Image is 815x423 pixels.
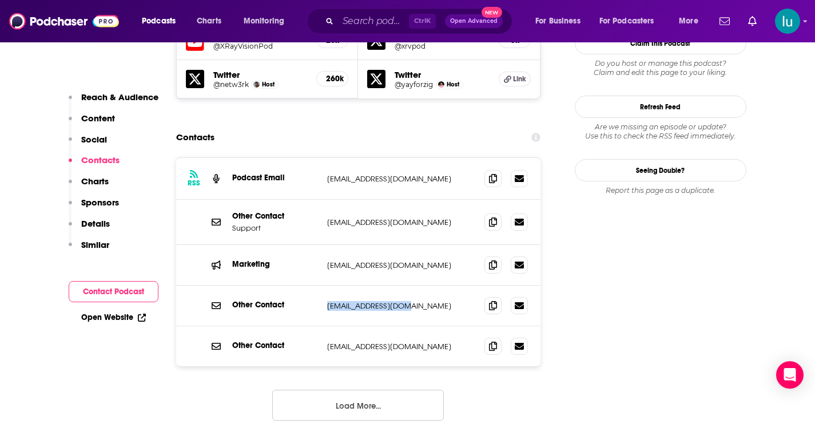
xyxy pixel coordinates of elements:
[69,155,120,176] button: Contacts
[575,186,746,195] div: Report this page as a duplicate.
[744,11,761,31] a: Show notifications dropdown
[575,96,746,118] button: Refresh Feed
[81,239,109,250] p: Similar
[232,211,318,221] p: Other Contact
[232,259,318,269] p: Marketing
[327,301,476,311] p: [EMAIL_ADDRESS][DOMAIN_NAME]
[575,159,746,181] a: Seeing Double?
[775,9,800,34] span: Logged in as lusodano
[81,218,110,229] p: Details
[715,11,734,31] a: Show notifications dropdown
[775,9,800,34] img: User Profile
[236,12,299,30] button: open menu
[262,81,275,88] span: Host
[142,13,176,29] span: Podcasts
[272,390,444,421] button: Load More...
[197,13,221,29] span: Charts
[232,300,318,310] p: Other Contact
[409,14,436,29] span: Ctrl K
[253,81,260,88] img: Jason Concepcion
[232,223,318,233] p: Support
[575,122,746,141] div: Are we missing an episode or update? Use this to check the RSS feed immediately.
[188,179,200,188] h3: RSS
[232,173,318,183] p: Podcast Email
[69,281,158,302] button: Contact Podcast
[81,92,158,102] p: Reach & Audience
[81,313,146,322] a: Open Website
[438,81,444,88] img: Cody Ziglar
[575,32,746,54] button: Claim This Podcast
[395,42,490,50] a: @xrvpod
[81,197,119,208] p: Sponsors
[395,80,433,89] a: @yayforzig
[679,13,698,29] span: More
[535,13,581,29] span: For Business
[450,18,498,24] span: Open Advanced
[69,134,107,155] button: Social
[9,10,119,32] img: Podchaser - Follow, Share and Rate Podcasts
[776,361,804,389] div: Open Intercom Messenger
[213,80,249,89] a: @netw3rk
[527,12,595,30] button: open menu
[775,9,800,34] button: Show profile menu
[482,7,502,18] span: New
[134,12,190,30] button: open menu
[592,12,671,30] button: open menu
[327,218,476,227] p: [EMAIL_ADDRESS][DOMAIN_NAME]
[69,176,109,197] button: Charts
[232,341,318,350] p: Other Contact
[213,42,308,50] a: @XRayVisionPod
[671,12,713,30] button: open menu
[69,197,119,218] button: Sponsors
[81,176,109,187] p: Charts
[447,81,459,88] span: Host
[69,218,110,239] button: Details
[69,239,109,260] button: Similar
[244,13,284,29] span: Monitoring
[599,13,654,29] span: For Podcasters
[499,72,531,86] a: Link
[69,113,115,134] button: Content
[395,69,490,80] h5: Twitter
[326,74,339,84] h5: 260k
[327,174,476,184] p: [EMAIL_ADDRESS][DOMAIN_NAME]
[317,8,523,34] div: Search podcasts, credits, & more...
[81,155,120,165] p: Contacts
[327,342,476,351] p: [EMAIL_ADDRESS][DOMAIN_NAME]
[81,113,115,124] p: Content
[338,12,409,30] input: Search podcasts, credits, & more...
[189,12,228,30] a: Charts
[176,126,214,148] h2: Contacts
[513,74,526,84] span: Link
[81,134,107,145] p: Social
[69,92,158,113] button: Reach & Audience
[445,14,503,28] button: Open AdvancedNew
[327,260,476,270] p: [EMAIL_ADDRESS][DOMAIN_NAME]
[213,69,308,80] h5: Twitter
[575,59,746,77] div: Claim and edit this page to your liking.
[575,59,746,68] span: Do you host or manage this podcast?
